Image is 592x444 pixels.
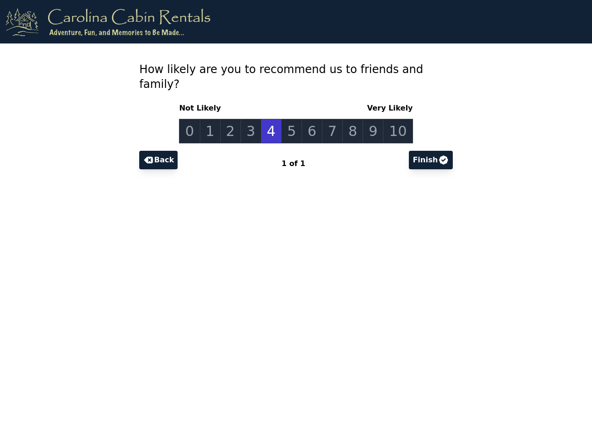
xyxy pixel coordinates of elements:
[139,63,423,91] span: How likely are you to recommend us to friends and family?
[383,119,413,143] a: 10
[363,119,383,143] a: 9
[322,119,343,143] a: 7
[220,119,241,143] a: 2
[364,103,413,114] span: Very Likely
[342,119,363,143] a: 8
[302,119,322,143] a: 6
[282,159,305,168] span: 1 of 1
[281,119,302,143] a: 5
[139,151,178,169] button: Back
[240,119,261,143] a: 3
[179,103,224,114] span: Not Likely
[261,119,282,143] a: 4
[179,119,200,143] a: 0
[200,119,221,143] a: 1
[409,151,452,169] button: Finish
[6,7,210,36] img: logo.png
